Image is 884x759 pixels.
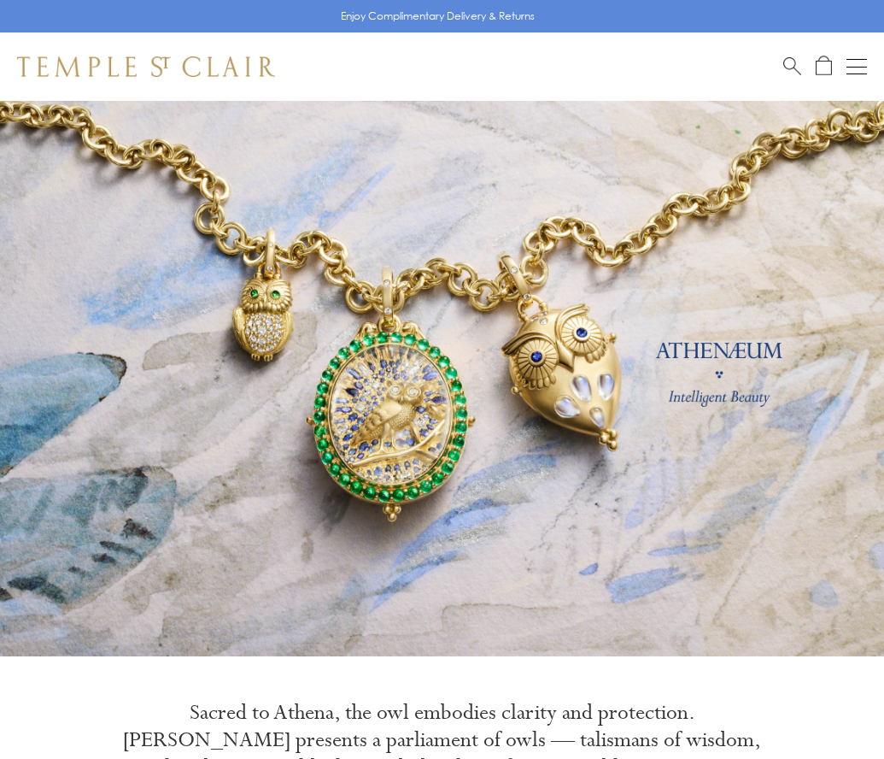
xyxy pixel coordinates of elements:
p: Enjoy Complimentary Delivery & Returns [341,8,535,25]
img: Temple St. Clair [17,56,275,77]
a: Open Shopping Bag [816,56,832,77]
a: Search [783,56,801,77]
button: Open navigation [846,56,867,77]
